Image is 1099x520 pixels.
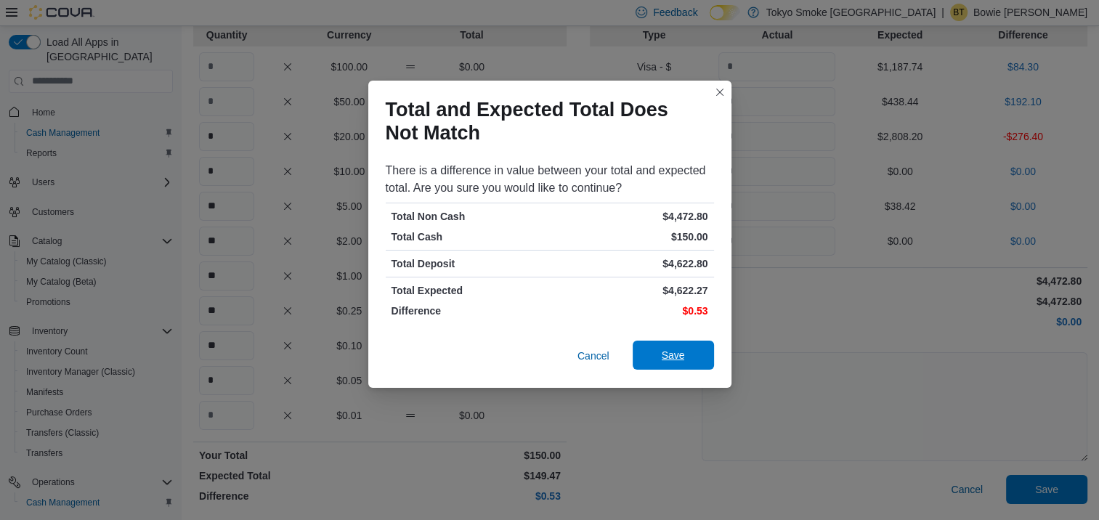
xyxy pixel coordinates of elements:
[711,84,729,101] button: Closes this modal window
[386,98,702,145] h1: Total and Expected Total Does Not Match
[553,304,708,318] p: $0.53
[386,162,714,197] div: There is a difference in value between your total and expected total. Are you sure you would like...
[572,341,615,370] button: Cancel
[553,256,708,271] p: $4,622.80
[392,229,547,244] p: Total Cash
[392,209,547,224] p: Total Non Cash
[553,229,708,244] p: $150.00
[662,348,685,362] span: Save
[392,304,547,318] p: Difference
[577,349,609,363] span: Cancel
[633,341,714,370] button: Save
[392,256,547,271] p: Total Deposit
[392,283,547,298] p: Total Expected
[553,283,708,298] p: $4,622.27
[553,209,708,224] p: $4,472.80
